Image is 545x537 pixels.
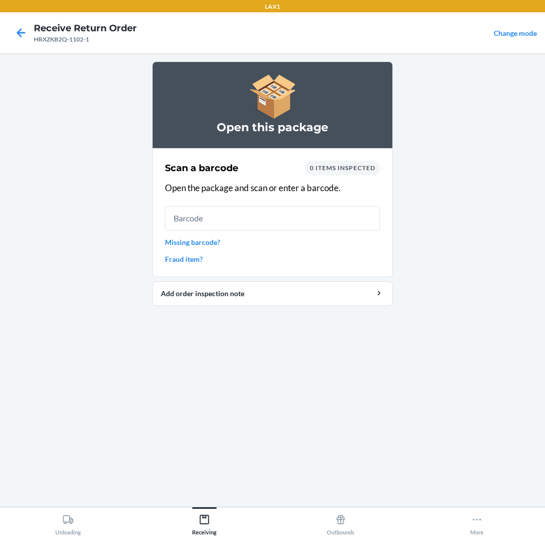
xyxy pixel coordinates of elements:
[152,281,393,306] button: Add order inspection note
[265,2,280,11] p: LAX1
[34,35,137,44] div: HRXZKB2Q-1102-1
[470,510,484,535] div: More
[136,507,272,535] button: Receiving
[161,288,384,299] div: Add order inspection note
[165,161,238,175] h2: Scan a barcode
[409,507,545,535] button: More
[34,22,137,35] h4: Receive Return Order
[55,510,81,535] div: Unloading
[192,510,217,535] div: Receiving
[165,254,380,264] a: Fraud item?
[165,181,380,195] p: Open the package and scan or enter a barcode.
[165,237,380,247] a: Missing barcode?
[272,507,409,535] button: Outbounds
[165,119,380,136] h3: Open this package
[327,510,354,535] div: Outbounds
[165,206,380,231] input: Barcode
[310,164,375,172] span: 0 items inspected
[494,29,537,37] a: Change mode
